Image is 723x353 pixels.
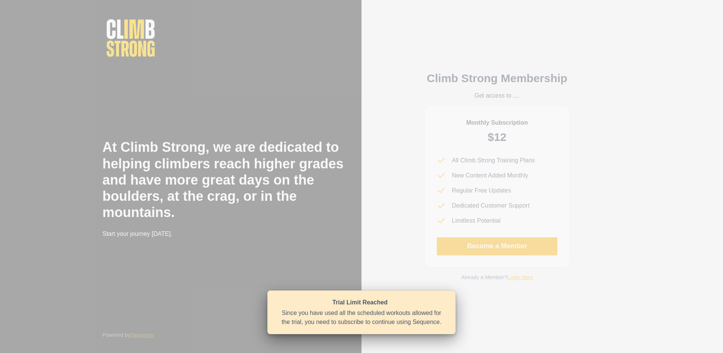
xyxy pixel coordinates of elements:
[466,118,528,127] p: Monthly Subscription
[452,201,529,210] p: Dedicated Customer Support
[452,171,528,180] p: New Content Added Monthly
[437,237,557,255] a: Become a Member
[452,216,500,225] p: Limitless Potential
[461,274,533,281] p: Already a Member?
[102,139,349,220] h2: At Climb Strong, we are dedicated to helping climbers reach higher grades and have more great day...
[452,186,511,195] p: Regular Free Updates
[102,15,159,61] img: Climb Strong Logo
[488,130,506,144] h2: $12
[102,331,154,339] p: Powered by
[279,298,441,307] div: Trial Limit Reached
[427,91,567,100] p: Get access to ....
[130,332,154,338] a: Sequence
[279,309,444,327] div: Since you have used all the scheduled workouts allowed for the trial, you need to subscribe to co...
[427,72,567,85] h2: Climb Strong Membership
[452,156,535,165] p: All Climb Strong Training Plans
[507,274,533,280] a: Login Here
[102,229,271,238] p: Start your journey [DATE].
